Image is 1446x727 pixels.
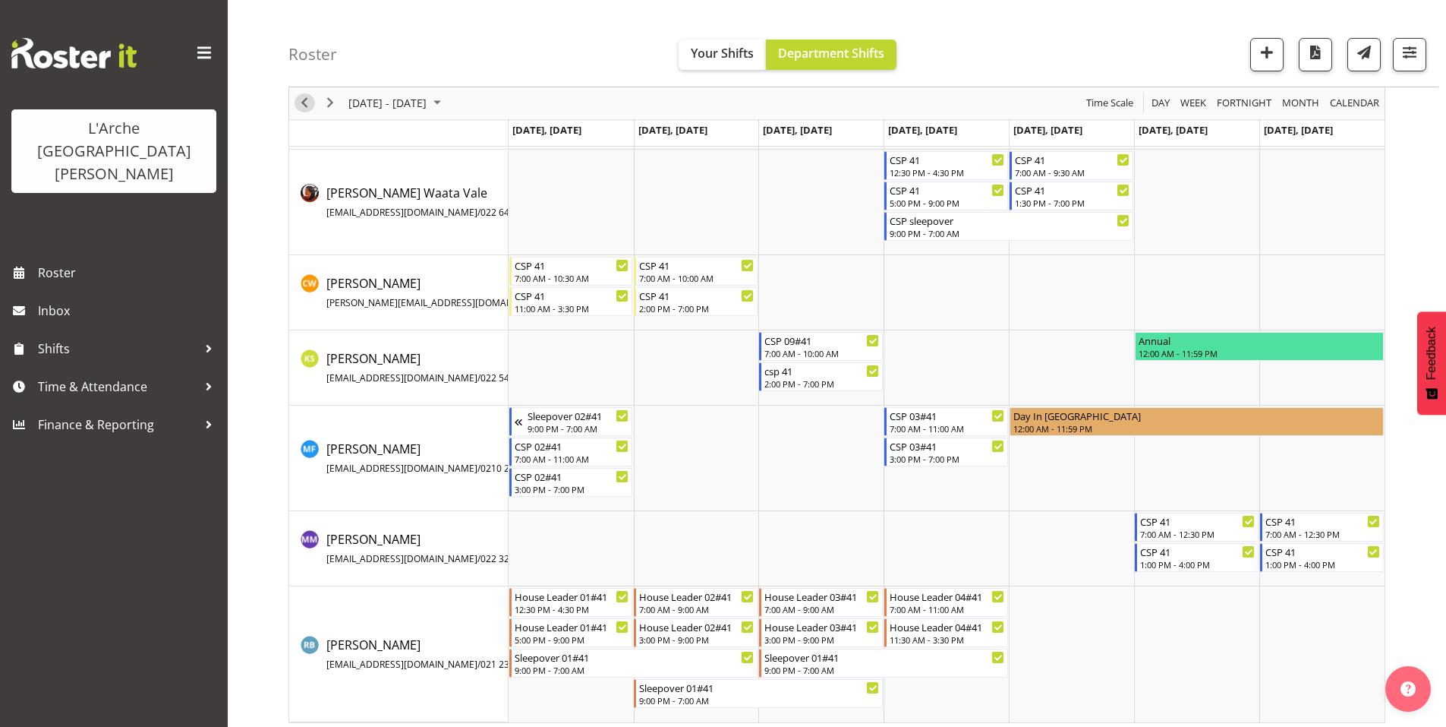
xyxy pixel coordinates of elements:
[890,634,1004,646] div: 11:30 AM - 3:30 PM
[1015,152,1129,167] div: CSP 41
[1281,94,1321,113] span: Month
[639,680,879,695] div: Sleepover 01#41
[326,184,538,220] a: [PERSON_NAME] Waata Vale[EMAIL_ADDRESS][DOMAIN_NAME]/022 643 1502
[480,462,543,475] span: 0210 223 3427
[1139,123,1208,137] span: [DATE], [DATE]
[890,182,1004,198] div: CSP 41
[1149,94,1173,113] button: Timeline Day
[884,588,1008,617] div: Robin Buch"s event - House Leader 04#41 Begin From Thursday, October 16, 2025 at 7:00:00 AM GMT+1...
[477,552,480,565] span: /
[1265,544,1380,559] div: CSP 41
[295,94,315,113] button: Previous
[326,441,543,476] span: [PERSON_NAME]
[884,151,1008,180] div: Cherri Waata Vale"s event - CSP 41 Begin From Thursday, October 16, 2025 at 12:30:00 PM GMT+13:00...
[639,258,754,273] div: CSP 41
[509,287,633,316] div: Cindy Walters"s event - CSP 41 Begin From Monday, October 13, 2025 at 11:00:00 AM GMT+13:00 Ends ...
[1299,38,1332,71] button: Download a PDF of the roster according to the set date range.
[515,619,629,634] div: House Leader 01#41
[884,182,1008,210] div: Cherri Waata Vale"s event - CSP 41 Begin From Thursday, October 16, 2025 at 5:00:00 PM GMT+13:00 ...
[764,589,879,604] div: House Leader 03#41
[1015,182,1129,198] div: CSP 41
[638,123,707,137] span: [DATE], [DATE]
[1265,558,1380,571] div: 1:00 PM - 4:00 PM
[1179,94,1208,113] span: Week
[890,619,1004,634] div: House Leader 04#41
[289,586,509,722] td: Robin Buch resource
[1260,513,1384,542] div: Michelle Muir"s event - CSP 41 Begin From Sunday, October 19, 2025 at 7:00:00 AM GMT+13:00 Ends A...
[38,299,220,322] span: Inbox
[1013,408,1380,423] div: Day In [GEOGRAPHIC_DATA]
[38,375,197,398] span: Time & Attendance
[1417,311,1446,415] button: Feedback - Show survey
[1347,38,1381,71] button: Send a list of all shifts for the selected filtered period to all rostered employees.
[764,650,1004,665] div: Sleepover 01#41
[890,213,1129,228] div: CSP sleepover
[509,588,633,617] div: Robin Buch"s event - House Leader 01#41 Begin From Monday, October 13, 2025 at 12:30:00 PM GMT+13...
[326,440,543,476] a: [PERSON_NAME][EMAIL_ADDRESS][DOMAIN_NAME]/0210 223 3427
[509,257,633,286] div: Cindy Walters"s event - CSP 41 Begin From Monday, October 13, 2025 at 7:00:00 AM GMT+13:00 Ends A...
[326,296,549,309] span: [PERSON_NAME][EMAIL_ADDRESS][DOMAIN_NAME]
[1140,528,1255,540] div: 7:00 AM - 12:30 PM
[764,333,879,348] div: CSP 09#41
[1265,528,1380,540] div: 7:00 AM - 12:30 PM
[509,468,633,497] div: Melissa Fry"s event - CSP 02#41 Begin From Monday, October 13, 2025 at 3:00:00 PM GMT+13:00 Ends ...
[326,658,477,671] span: [EMAIL_ADDRESS][DOMAIN_NAME]
[1400,681,1416,697] img: help-xxl-2.png
[1010,407,1384,436] div: Melissa Fry"s event - Day In Lieu Begin From Friday, October 17, 2025 at 12:00:00 AM GMT+13:00 En...
[890,152,1004,167] div: CSP 41
[480,206,538,219] span: 022 643 1502
[326,637,538,672] span: [PERSON_NAME]
[38,261,220,284] span: Roster
[1139,347,1380,359] div: 12:00 AM - 11:59 PM
[888,123,957,137] span: [DATE], [DATE]
[326,552,477,565] span: [EMAIL_ADDRESS][DOMAIN_NAME]
[884,618,1008,647] div: Robin Buch"s event - House Leader 04#41 Begin From Thursday, October 16, 2025 at 11:30:00 AM GMT+...
[326,462,477,475] span: [EMAIL_ADDRESS][DOMAIN_NAME]
[764,664,1004,676] div: 9:00 PM - 7:00 AM
[890,227,1129,239] div: 9:00 PM - 7:00 AM
[528,408,629,423] div: Sleepover 02#41
[343,87,450,119] div: October 13 - 19, 2025
[1178,94,1209,113] button: Timeline Week
[634,588,758,617] div: Robin Buch"s event - House Leader 02#41 Begin From Tuesday, October 14, 2025 at 7:00:00 AM GMT+13...
[515,634,629,646] div: 5:00 PM - 9:00 PM
[764,603,879,615] div: 7:00 AM - 9:00 AM
[515,650,755,665] div: Sleepover 01#41
[480,658,538,671] span: 021 239 3087
[1015,197,1129,209] div: 1:30 PM - 7:00 PM
[884,212,1133,241] div: Cherri Waata Vale"s event - CSP sleepover Begin From Thursday, October 16, 2025 at 9:00:00 PM GMT...
[1013,422,1380,435] div: 12:00 AM - 11:59 PM
[759,588,883,617] div: Robin Buch"s event - House Leader 03#41 Begin From Wednesday, October 15, 2025 at 7:00:00 AM GMT+...
[1260,543,1384,572] div: Michelle Muir"s event - CSP 41 Begin From Sunday, October 19, 2025 at 1:00:00 PM GMT+13:00 Ends A...
[764,347,879,359] div: 7:00 AM - 10:00 AM
[639,634,754,646] div: 3:00 PM - 9:00 PM
[639,288,754,303] div: CSP 41
[509,407,633,436] div: Melissa Fry"s event - Sleepover 02#41 Begin From Sunday, October 12, 2025 at 9:00:00 PM GMT+13:00...
[515,453,629,465] div: 7:00 AM - 11:00 AM
[764,619,879,634] div: House Leader 03#41
[289,150,509,255] td: Cherri Waata Vale resource
[884,407,1008,436] div: Melissa Fry"s event - CSP 03#41 Begin From Thursday, October 16, 2025 at 7:00:00 AM GMT+13:00 End...
[515,288,629,303] div: CSP 41
[477,371,480,384] span: /
[515,272,629,284] div: 7:00 AM - 10:30 AM
[326,371,477,384] span: [EMAIL_ADDRESS][DOMAIN_NAME]
[326,275,610,310] span: [PERSON_NAME]
[326,350,538,385] span: [PERSON_NAME]
[634,257,758,286] div: Cindy Walters"s event - CSP 41 Begin From Tuesday, October 14, 2025 at 7:00:00 AM GMT+13:00 Ends ...
[515,302,629,315] div: 11:00 AM - 3:30 PM
[347,94,428,113] span: [DATE] - [DATE]
[634,679,883,708] div: Robin Buch"s event - Sleepover 01#41 Begin From Tuesday, October 14, 2025 at 9:00:00 PM GMT+13:00...
[634,618,758,647] div: Robin Buch"s event - House Leader 02#41 Begin From Tuesday, October 14, 2025 at 3:00:00 PM GMT+13...
[515,438,629,454] div: CSP 02#41
[38,413,197,436] span: Finance & Reporting
[289,406,509,511] td: Melissa Fry resource
[326,349,538,386] a: [PERSON_NAME][EMAIL_ADDRESS][DOMAIN_NAME]/022 542 0584
[1425,327,1438,380] span: Feedback
[477,206,480,219] span: /
[759,332,883,361] div: Kalpana Sapkota"s event - CSP 09#41 Begin From Wednesday, October 15, 2025 at 7:00:00 AM GMT+13:0...
[509,438,633,466] div: Melissa Fry"s event - CSP 02#41 Begin From Monday, October 13, 2025 at 7:00:00 AM GMT+13:00 Ends ...
[288,46,337,63] h4: Roster
[509,649,758,678] div: Robin Buch"s event - Sleepover 01#41 Begin From Monday, October 13, 2025 at 9:00:00 PM GMT+13:00 ...
[1328,94,1382,113] button: Month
